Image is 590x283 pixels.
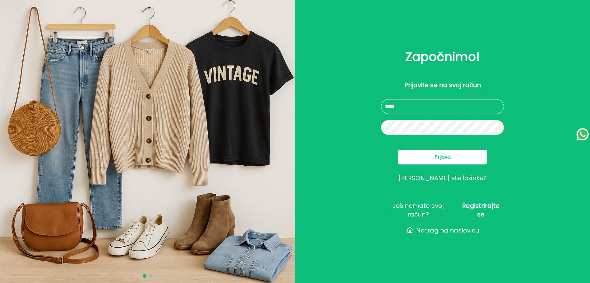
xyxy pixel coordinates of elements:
[404,81,481,89] p: Prijavite se na svoj račun
[435,153,450,161] span: Prijava
[458,201,504,219] span: Registrirajte se
[398,174,487,182] button: [PERSON_NAME] ste lozinku?
[416,226,479,235] span: Natrag na naslovicu
[381,206,504,214] button: Još nemate svoj račun?Registrirajte se
[381,226,504,233] button: Natrag na naslovicu
[398,150,487,164] button: Prijava
[305,47,580,66] h2: Započnimo!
